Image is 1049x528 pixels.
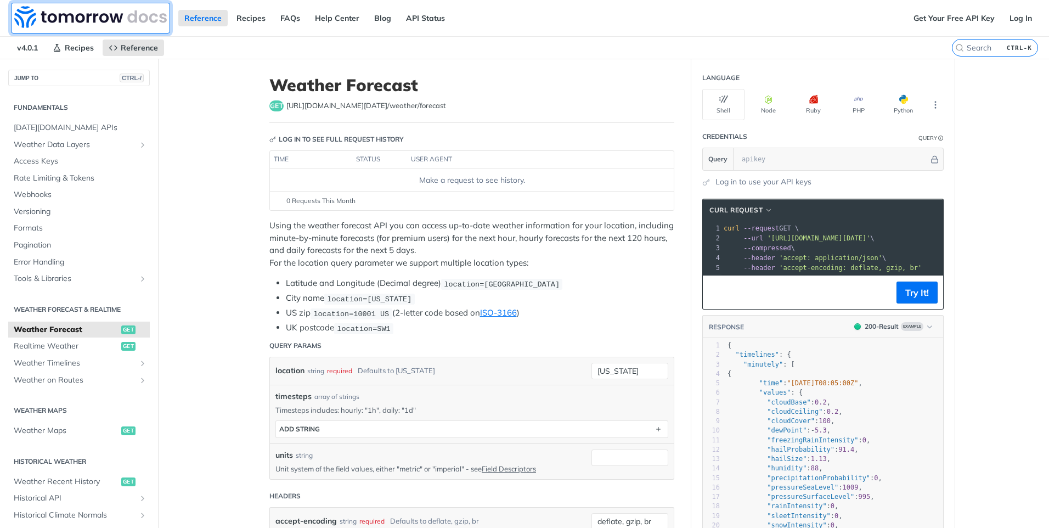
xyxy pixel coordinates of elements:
[275,363,304,379] label: location
[703,474,720,483] div: 15
[138,359,147,368] button: Show subpages for Weather Timelines
[482,464,536,473] a: Field Descriptors
[709,205,763,215] span: cURL Request
[703,341,720,350] div: 1
[269,100,284,111] span: get
[727,379,862,387] span: : ,
[8,70,150,86] button: JUMP TOCTRL-/
[8,372,150,389] a: Weather on RoutesShow subpages for Weather on Routes
[138,494,147,503] button: Show subpages for Historical API
[14,273,136,284] span: Tools & Libraries
[8,254,150,271] a: Error Handling
[736,148,929,170] input: apikey
[703,360,720,369] div: 3
[724,224,799,232] span: GET \
[929,154,940,165] button: Hide
[8,237,150,254] a: Pagination
[708,154,727,164] span: Query
[743,224,779,232] span: --request
[727,455,831,463] span: : ,
[138,141,147,149] button: Show subpages for Weather Data Layers
[703,436,720,445] div: 11
[14,510,136,521] span: Historical Climate Normals
[727,474,882,482] span: : ,
[269,134,404,144] div: Log in to see full request history
[703,407,720,417] div: 8
[120,74,144,82] span: CTRL-/
[8,490,150,507] a: Historical APIShow subpages for Historical API
[703,445,720,454] div: 12
[815,398,827,406] span: 0.2
[727,436,870,444] span: : ,
[8,322,150,338] a: Weather Forecastget
[938,136,944,141] i: Information
[8,120,150,136] a: [DATE][DOMAIN_NAME] APIs
[706,205,777,216] button: cURL Request
[279,425,320,433] div: ADD string
[727,446,859,453] span: : ,
[8,457,150,467] h2: Historical Weather
[727,502,838,510] span: : ,
[14,189,147,200] span: Webhooks
[14,240,147,251] span: Pagination
[930,100,940,110] svg: More ellipsis
[838,446,854,453] span: 91.4
[8,474,150,490] a: Weather Recent Historyget
[858,493,870,501] span: 995
[727,408,843,415] span: : ,
[827,408,839,415] span: 0.2
[708,284,724,301] button: Copy to clipboard
[907,10,1001,26] a: Get Your Free API Key
[724,224,740,232] span: curl
[767,446,834,453] span: "hailProbability"
[918,134,944,142] div: QueryInformation
[1004,42,1035,53] kbd: CTRL-K
[407,151,652,168] th: user agent
[8,204,150,220] a: Versioning
[759,379,783,387] span: "time"
[8,271,150,287] a: Tools & LibrariesShow subpages for Tools & Libraries
[702,132,747,142] div: Credentials
[767,474,870,482] span: "precipitationProbability"
[121,478,136,486] span: get
[368,10,397,26] a: Blog
[8,305,150,314] h2: Weather Forecast & realtime
[703,350,720,360] div: 2
[735,351,779,358] span: "timelines"
[309,10,365,26] a: Help Center
[121,426,136,435] span: get
[767,436,858,444] span: "freezingRainIntensity"
[307,363,324,379] div: string
[767,426,807,434] span: "dewPoint"
[14,206,147,217] span: Versioning
[715,176,811,188] a: Log in to use your API keys
[14,122,147,133] span: [DATE][DOMAIN_NAME] APIs
[779,254,882,262] span: 'accept: application/json'
[269,75,674,95] h1: Weather Forecast
[882,89,924,120] button: Python
[14,358,136,369] span: Weather Timelines
[8,507,150,524] a: Historical Climate NormalsShow subpages for Historical Climate Normals
[727,417,834,425] span: : ,
[724,244,795,252] span: \
[11,40,44,56] span: v4.0.1
[727,464,823,472] span: : ,
[121,325,136,334] span: get
[14,375,136,386] span: Weather on Routes
[743,254,775,262] span: --header
[275,405,668,415] p: Timesteps includes: hourly: "1h", daily: "1d"
[14,341,119,352] span: Realtime Weather
[327,363,352,379] div: required
[138,511,147,520] button: Show subpages for Historical Climate Normals
[811,464,819,472] span: 88
[787,379,858,387] span: "[DATE]T08:05:00Z"
[269,491,301,501] div: Headers
[927,97,944,113] button: More Languages
[703,253,721,263] div: 4
[767,408,822,415] span: "cloudCeiling"
[703,464,720,473] div: 14
[747,89,789,120] button: Node
[743,244,791,252] span: --compressed
[767,484,838,491] span: "pressureSeaLevel"
[767,464,807,472] span: "humidity"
